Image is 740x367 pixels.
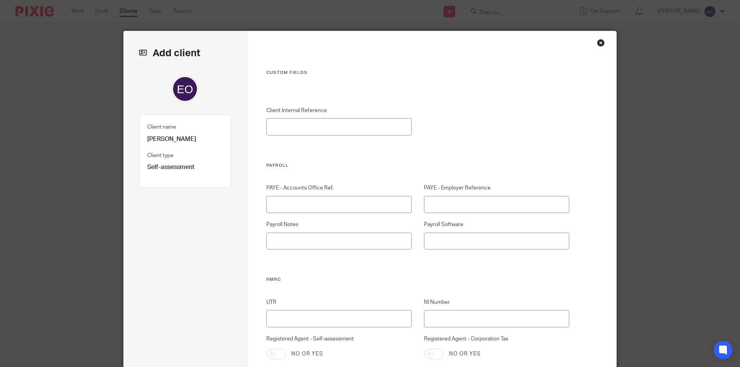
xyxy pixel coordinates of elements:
h3: Payroll [266,163,570,169]
label: Client type [147,152,173,159]
label: Payroll Software [424,221,570,228]
div: Close this dialog window [597,39,605,47]
label: No or yes [291,350,323,358]
label: Registered Agent - Corporation Tax [424,335,570,343]
h2: Add client [139,47,231,60]
label: PAYE - Employer Reference [424,184,570,192]
label: PAYE - Accounts Office Ref. [266,184,412,192]
p: [PERSON_NAME] [147,135,223,143]
p: Self-assessment [147,163,223,171]
label: No or yes [449,350,481,358]
label: Registered Agent - Self-assessment [266,335,412,343]
h3: Custom fields [266,70,570,76]
label: NI Number [424,298,570,306]
img: svg%3E [171,75,199,103]
h3: HMRC [266,277,570,283]
label: UTR [266,298,412,306]
label: Payroll Notes [266,221,412,228]
label: Client Internal Reference [266,107,412,114]
label: Client name [147,123,176,131]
